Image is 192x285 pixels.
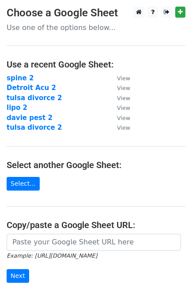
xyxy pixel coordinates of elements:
input: Next [7,269,29,283]
a: lipo 2 [7,104,27,112]
a: davie pest 2 [7,114,53,122]
a: Select... [7,177,40,191]
a: View [108,124,130,131]
h4: Select another Google Sheet: [7,160,185,170]
h4: Copy/paste a Google Sheet URL: [7,220,185,230]
a: tulsa divorce 2 [7,94,62,102]
small: View [117,115,130,121]
a: View [108,114,130,122]
small: View [117,85,130,91]
small: View [117,105,130,111]
small: View [117,124,130,131]
small: View [117,95,130,101]
a: View [108,84,130,92]
a: Detroit Acu 2 [7,84,56,92]
small: View [117,75,130,82]
small: Example: [URL][DOMAIN_NAME] [7,252,97,259]
h4: Use a recent Google Sheet: [7,59,185,70]
a: View [108,94,130,102]
a: tulsa divorce 2 [7,124,62,131]
h3: Choose a Google Sheet [7,7,185,19]
a: View [108,74,130,82]
iframe: Chat Widget [148,243,192,285]
p: Use one of the options below... [7,23,185,32]
a: View [108,104,130,112]
a: spine 2 [7,74,34,82]
input: Paste your Google Sheet URL here [7,234,181,251]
